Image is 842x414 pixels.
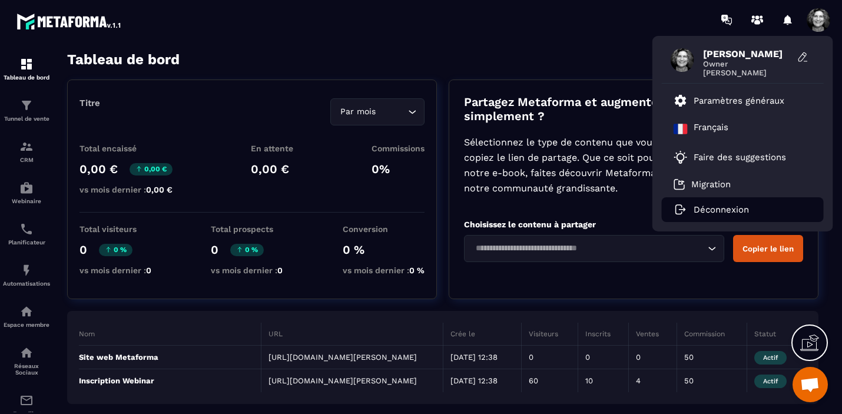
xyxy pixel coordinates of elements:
img: automations [19,263,34,277]
p: En attente [251,144,293,153]
p: Commissions [372,144,425,153]
p: Déconnexion [694,204,749,215]
a: automationsautomationsEspace membre [3,296,50,337]
img: formation [19,140,34,154]
span: 0 % [409,266,425,275]
span: 0 [277,266,283,275]
p: Paramètres généraux [694,95,784,106]
p: Webinaire [3,198,50,204]
img: automations [19,304,34,319]
a: Paramètres généraux [674,94,784,108]
p: Choisissez le contenu à partager [464,220,803,229]
p: vs mois dernier : [79,185,173,194]
p: Espace membre [3,322,50,328]
p: Migration [691,179,731,190]
div: Search for option [330,98,425,125]
p: 0,00 € [79,162,118,176]
span: Par mois [338,105,379,118]
span: [PERSON_NAME] [703,68,791,77]
h3: Tableau de bord [67,51,180,68]
th: Crée le [443,323,522,346]
td: 0 [522,346,578,369]
td: 50 [677,346,747,369]
p: Total visiteurs [79,224,151,234]
td: 50 [677,369,747,393]
th: Statut [747,323,807,346]
td: 0 [578,346,629,369]
img: social-network [19,346,34,360]
a: formationformationCRM [3,131,50,172]
div: Search for option [464,235,724,262]
p: 0% [372,162,425,176]
p: vs mois dernier : [79,266,151,275]
p: [DATE] 12:38 [450,353,515,362]
span: 0 [146,266,151,275]
p: CRM [3,157,50,163]
a: Ouvrir le chat [793,367,828,402]
input: Search for option [379,105,405,118]
p: Tunnel de vente [3,115,50,122]
p: 0 % [343,243,425,257]
p: vs mois dernier : [343,266,425,275]
p: Tableau de bord [3,74,50,81]
span: Owner [703,59,791,68]
p: Total encaissé [79,144,173,153]
p: Planificateur [3,239,50,246]
p: Partagez Metaforma et augmentez vos revenues simplement ? [464,95,803,123]
td: 4 [629,369,677,393]
th: URL [261,323,443,346]
button: Copier le lien [733,235,803,262]
td: 60 [522,369,578,393]
input: Search for option [472,242,705,255]
td: 0 [629,346,677,369]
p: Conversion [343,224,425,234]
span: Actif [754,351,787,365]
p: 0 % [99,244,132,256]
th: Commission [677,323,747,346]
img: scheduler [19,222,34,236]
td: [URL][DOMAIN_NAME][PERSON_NAME] [261,369,443,393]
p: [DATE] 12:38 [450,376,515,385]
a: formationformationTunnel de vente [3,90,50,131]
a: social-networksocial-networkRéseaux Sociaux [3,337,50,385]
p: Réseaux Sociaux [3,363,50,376]
th: Visiteurs [522,323,578,346]
a: Migration [674,178,731,190]
th: Ventes [629,323,677,346]
td: [URL][DOMAIN_NAME][PERSON_NAME] [261,346,443,369]
img: automations [19,181,34,195]
p: 0,00 € [130,163,173,175]
img: email [19,393,34,408]
img: formation [19,57,34,71]
a: automationsautomationsAutomatisations [3,254,50,296]
p: Titre [79,98,100,108]
a: schedulerschedulerPlanificateur [3,213,50,254]
td: 10 [578,369,629,393]
a: Faire des suggestions [674,150,797,164]
p: 0 [79,243,87,257]
p: 0,00 € [251,162,293,176]
a: automationsautomationsWebinaire [3,172,50,213]
p: Inscription Webinar [79,376,254,385]
span: Actif [754,375,787,388]
span: [PERSON_NAME] [703,48,791,59]
img: logo [16,11,122,32]
p: vs mois dernier : [211,266,283,275]
p: Site web Metaforma [79,353,254,362]
p: Sélectionnez le type de contenu que vous souhaitez promouvoir et copiez le lien de partage. Que c... [464,135,803,196]
span: 0,00 € [146,185,173,194]
img: formation [19,98,34,112]
p: Total prospects [211,224,283,234]
p: 0 [211,243,218,257]
p: Français [694,122,728,136]
p: Faire des suggestions [694,152,786,163]
p: Automatisations [3,280,50,287]
th: Nom [79,323,261,346]
p: 0 % [230,244,264,256]
th: Inscrits [578,323,629,346]
a: formationformationTableau de bord [3,48,50,90]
